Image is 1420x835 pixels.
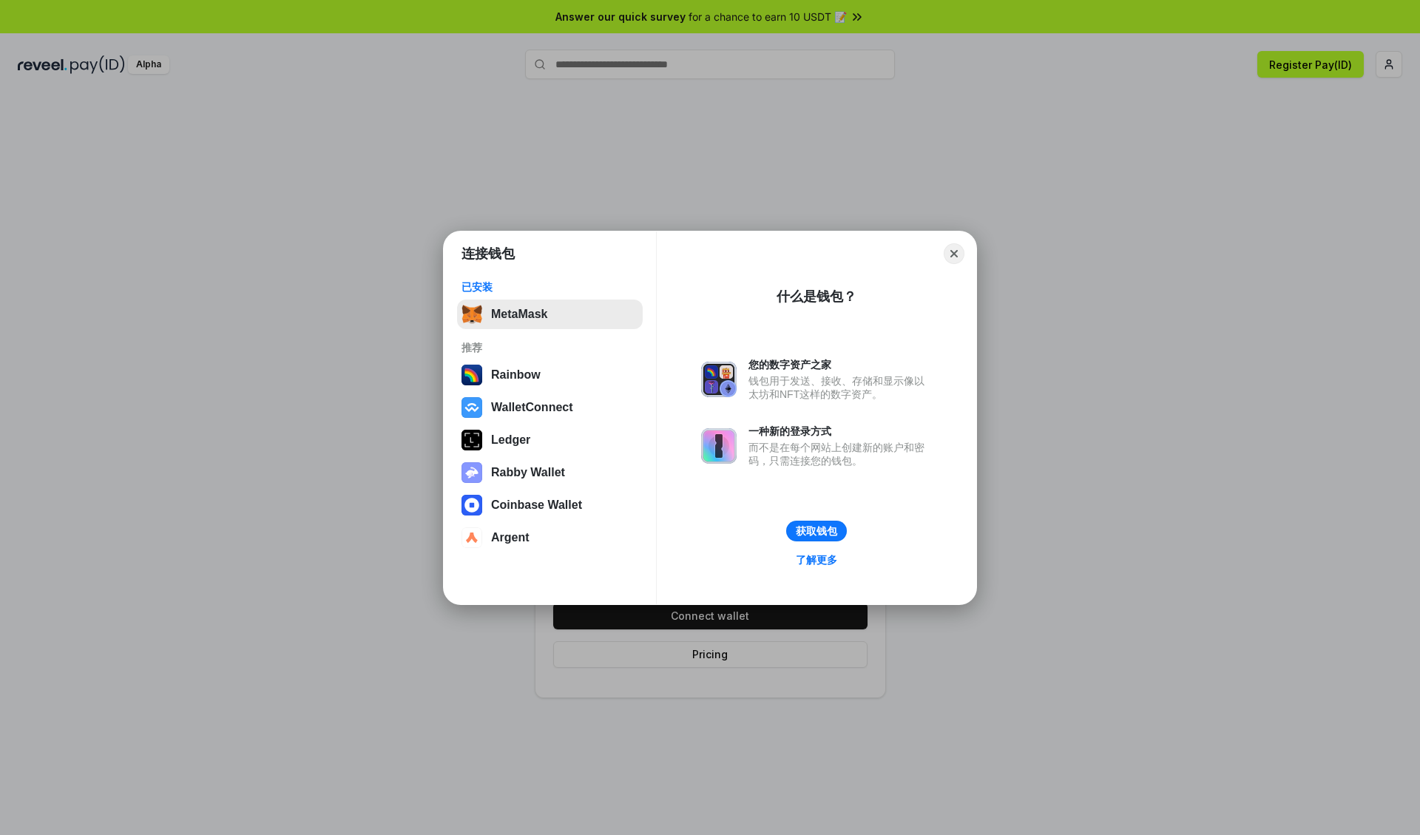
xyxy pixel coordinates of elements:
[748,425,932,438] div: 一种新的登录方式
[457,490,643,520] button: Coinbase Wallet
[461,527,482,548] img: svg+xml,%3Csvg%20width%3D%2228%22%20height%3D%2228%22%20viewBox%3D%220%200%2028%2028%22%20fill%3D...
[457,458,643,487] button: Rabby Wallet
[944,243,964,264] button: Close
[777,288,856,305] div: 什么是钱包？
[491,308,547,321] div: MetaMask
[491,433,530,447] div: Ledger
[491,368,541,382] div: Rainbow
[491,531,530,544] div: Argent
[457,425,643,455] button: Ledger
[748,374,932,401] div: 钱包用于发送、接收、存储和显示像以太坊和NFT这样的数字资产。
[457,360,643,390] button: Rainbow
[748,441,932,467] div: 而不是在每个网站上创建新的账户和密码，只需连接您的钱包。
[461,341,638,354] div: 推荐
[796,524,837,538] div: 获取钱包
[461,280,638,294] div: 已安装
[786,521,847,541] button: 获取钱包
[748,358,932,371] div: 您的数字资产之家
[457,523,643,552] button: Argent
[457,300,643,329] button: MetaMask
[796,553,837,567] div: 了解更多
[491,401,573,414] div: WalletConnect
[491,498,582,512] div: Coinbase Wallet
[461,495,482,515] img: svg+xml,%3Csvg%20width%3D%2228%22%20height%3D%2228%22%20viewBox%3D%220%200%2028%2028%22%20fill%3D...
[461,365,482,385] img: svg+xml,%3Csvg%20width%3D%22120%22%20height%3D%22120%22%20viewBox%3D%220%200%20120%20120%22%20fil...
[701,428,737,464] img: svg+xml,%3Csvg%20xmlns%3D%22http%3A%2F%2Fwww.w3.org%2F2000%2Fsvg%22%20fill%3D%22none%22%20viewBox...
[457,393,643,422] button: WalletConnect
[461,430,482,450] img: svg+xml,%3Csvg%20xmlns%3D%22http%3A%2F%2Fwww.w3.org%2F2000%2Fsvg%22%20width%3D%2228%22%20height%3...
[461,304,482,325] img: svg+xml,%3Csvg%20fill%3D%22none%22%20height%3D%2233%22%20viewBox%3D%220%200%2035%2033%22%20width%...
[787,550,846,569] a: 了解更多
[491,466,565,479] div: Rabby Wallet
[461,245,515,263] h1: 连接钱包
[461,462,482,483] img: svg+xml,%3Csvg%20xmlns%3D%22http%3A%2F%2Fwww.w3.org%2F2000%2Fsvg%22%20fill%3D%22none%22%20viewBox...
[701,362,737,397] img: svg+xml,%3Csvg%20xmlns%3D%22http%3A%2F%2Fwww.w3.org%2F2000%2Fsvg%22%20fill%3D%22none%22%20viewBox...
[461,397,482,418] img: svg+xml,%3Csvg%20width%3D%2228%22%20height%3D%2228%22%20viewBox%3D%220%200%2028%2028%22%20fill%3D...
